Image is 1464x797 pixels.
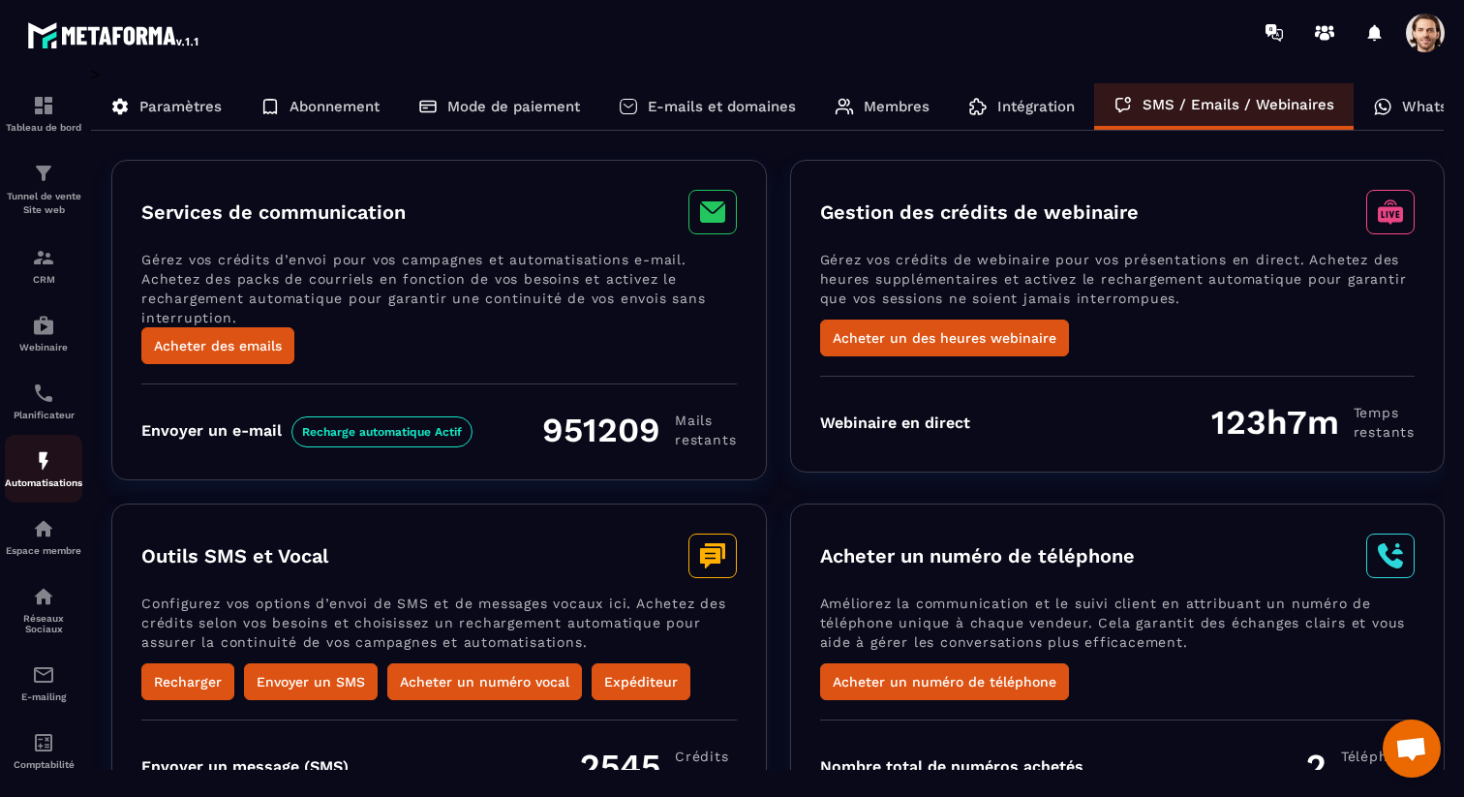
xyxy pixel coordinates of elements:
[5,503,82,570] a: automationsautomationsEspace membre
[820,250,1416,320] p: Gérez vos crédits de webinaire pour vos présentations en direct. Achetez des heures supplémentair...
[675,430,736,449] span: restants
[27,17,201,52] img: logo
[5,190,82,217] p: Tunnel de vente Site web
[5,545,82,556] p: Espace membre
[820,594,1416,663] p: Améliorez la communication et le suivi client en attribuant un numéro de téléphone unique à chaqu...
[1211,402,1415,443] div: 123h7m
[5,759,82,770] p: Comptabilité
[5,435,82,503] a: automationsautomationsAutomatisations
[1341,766,1415,785] span: Nombre
[141,757,349,776] div: Envoyer un message (SMS)
[32,314,55,337] img: automations
[5,649,82,717] a: emailemailE-mailing
[5,691,82,702] p: E-mailing
[141,421,473,440] div: Envoyer un e-mail
[5,122,82,133] p: Tableau de bord
[291,416,473,447] span: Recharge automatique Actif
[1306,746,1415,786] div: 2
[648,98,796,115] p: E-mails et domaines
[5,274,82,285] p: CRM
[1341,747,1415,766] span: Téléphone
[997,98,1075,115] p: Intégration
[32,517,55,540] img: automations
[32,246,55,269] img: formation
[820,544,1135,567] h3: Acheter un numéro de téléphone
[32,731,55,754] img: accountant
[447,98,580,115] p: Mode de paiement
[141,594,737,663] p: Configurez vos options d’envoi de SMS et de messages vocaux ici. Achetez des crédits selon vos be...
[387,663,582,700] button: Acheter un numéro vocal
[139,98,222,115] p: Paramètres
[141,663,234,700] button: Recharger
[5,717,82,784] a: accountantaccountantComptabilité
[820,663,1069,700] button: Acheter un numéro de téléphone
[5,410,82,420] p: Planificateur
[32,94,55,117] img: formation
[141,327,294,364] button: Acheter des emails
[141,200,406,224] h3: Services de communication
[5,367,82,435] a: schedulerschedulerPlanificateur
[5,79,82,147] a: formationformationTableau de bord
[820,320,1069,356] button: Acheter un des heures webinaire
[820,757,1083,776] div: Nombre total de numéros achetés
[542,410,736,450] div: 951209
[1383,720,1441,778] div: Ouvrir le chat
[244,663,378,700] button: Envoyer un SMS
[580,746,736,786] div: 2545
[32,449,55,473] img: automations
[1354,422,1415,442] span: restants
[32,663,55,687] img: email
[5,299,82,367] a: automationsautomationsWebinaire
[141,544,328,567] h3: Outils SMS et Vocal
[675,411,736,430] span: Mails
[592,663,690,700] button: Expéditeur
[820,414,970,432] div: Webinaire en direct
[5,147,82,231] a: formationformationTunnel de vente Site web
[1354,403,1415,422] span: Temps
[290,98,380,115] p: Abonnement
[5,477,82,488] p: Automatisations
[5,342,82,353] p: Webinaire
[5,570,82,649] a: social-networksocial-networkRéseaux Sociaux
[864,98,930,115] p: Membres
[675,747,736,766] span: Crédits
[5,613,82,634] p: Réseaux Sociaux
[675,766,736,785] span: restants
[5,231,82,299] a: formationformationCRM
[32,382,55,405] img: scheduler
[1143,96,1334,113] p: SMS / Emails / Webinaires
[820,200,1139,224] h3: Gestion des crédits de webinaire
[32,162,55,185] img: formation
[141,250,737,327] p: Gérez vos crédits d’envoi pour vos campagnes et automatisations e-mail. Achetez des packs de cour...
[32,585,55,608] img: social-network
